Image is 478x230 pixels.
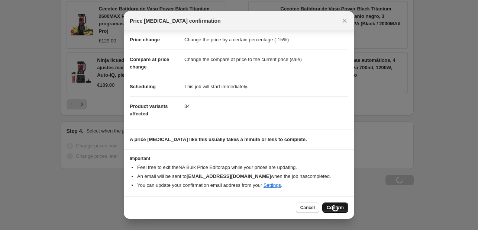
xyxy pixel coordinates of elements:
[137,182,348,189] li: You can update your confirmation email address from your .
[137,173,348,180] li: An email will be sent to when the job has completed .
[130,17,221,25] span: Price [MEDICAL_DATA] confirmation
[339,16,350,26] button: Close
[130,156,348,162] h3: Important
[296,202,319,213] button: Cancel
[300,205,315,211] span: Cancel
[130,57,169,70] span: Compare at price change
[184,30,348,49] dd: Change the price by a certain percentage (-15%)
[187,173,271,179] b: [EMAIL_ADDRESS][DOMAIN_NAME]
[130,84,156,89] span: Scheduling
[264,182,281,188] a: Settings
[130,37,160,42] span: Price change
[184,77,348,96] dd: This job will start immediately.
[184,49,348,69] dd: Change the compare at price to the current price (sale)
[130,137,307,142] b: A price [MEDICAL_DATA] like this usually takes a minute or less to complete.
[184,96,348,116] dd: 34
[137,164,348,171] li: Feel free to exit the NA Bulk Price Editor app while your prices are updating.
[130,103,168,116] span: Product variants affected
